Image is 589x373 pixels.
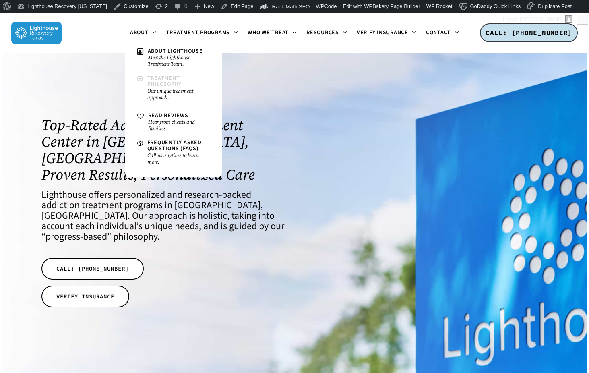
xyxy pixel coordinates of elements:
span: Rank Math SEO [272,4,310,10]
span: About [130,29,149,37]
a: progress-based [45,230,107,244]
span: Verify Insurance [357,29,408,37]
span: CALL: [PHONE_NUMBER] [486,29,572,37]
a: CALL: [PHONE_NUMBER] [41,258,144,280]
a: CALL: [PHONE_NUMBER] [480,23,578,43]
span: Contact [426,29,451,37]
a: Resources [302,30,352,36]
span: Treatment Programs [166,29,230,37]
span: Read Reviews [148,112,188,120]
a: Howdy, [500,13,576,26]
small: Hear from clients and families. [148,119,210,132]
a: About LighthouseMeet the Lighthouse Treatment Team. [133,44,214,71]
a: Read ReviewsHear from clients and families. [133,109,214,136]
a: Treatment PhilosophyOur unique treatment approach. [133,71,214,105]
a: Who We Treat [243,30,302,36]
a: Contact [421,30,464,36]
h1: Top-Rated Addiction Treatment Center in [GEOGRAPHIC_DATA], [GEOGRAPHIC_DATA] — Proven Results, Pe... [41,117,284,183]
span: CALL: [PHONE_NUMBER] [56,265,129,273]
small: Meet the Lighthouse Treatment Team. [148,54,210,67]
span: About Lighthouse [148,47,203,55]
span: Who We Treat [248,29,289,37]
small: Call us anytime to learn more. [147,152,210,165]
span: [PERSON_NAME] [520,16,563,22]
span: Frequently Asked Questions (FAQs) [147,139,202,153]
a: Treatment Programs [161,30,243,36]
a: VERIFY INSURANCE [41,286,129,307]
small: Our unique treatment approach. [147,88,210,101]
a: Frequently Asked Questions (FAQs)Call us anytime to learn more. [133,136,214,169]
a: About [125,30,161,36]
span: Treatment Philosophy [147,74,182,88]
h4: Lighthouse offers personalized and research-backed addiction treatment programs in [GEOGRAPHIC_DA... [41,190,284,242]
a: Verify Insurance [352,30,421,36]
span: VERIFY INSURANCE [56,292,114,300]
img: Lighthouse Recovery Texas [11,22,62,44]
span: Resources [306,29,339,37]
